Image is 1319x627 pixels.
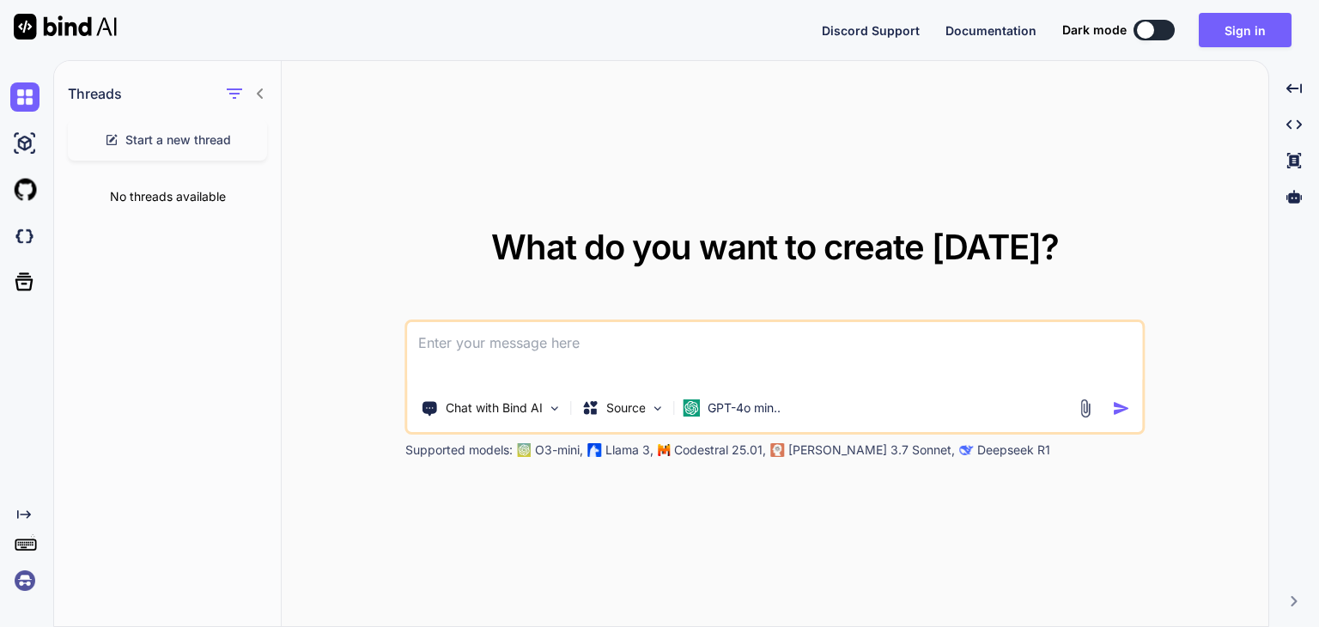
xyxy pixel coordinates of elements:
[54,174,281,219] div: No threads available
[708,399,781,417] p: GPT-4o min..
[10,175,40,204] img: githubLight
[822,21,920,40] button: Discord Support
[977,441,1050,459] p: Deepseek R1
[68,83,122,104] h1: Threads
[1075,399,1095,418] img: attachment
[1062,21,1127,39] span: Dark mode
[605,441,653,459] p: Llama 3,
[125,131,231,149] span: Start a new thread
[606,399,646,417] p: Source
[446,399,543,417] p: Chat with Bind AI
[10,129,40,158] img: ai-studio
[788,441,955,459] p: [PERSON_NAME] 3.7 Sonnet,
[1199,13,1292,47] button: Sign in
[10,566,40,595] img: signin
[684,399,701,417] img: GPT-4o mini
[518,443,532,457] img: GPT-4
[659,444,671,456] img: Mistral-AI
[405,441,513,459] p: Supported models:
[822,23,920,38] span: Discord Support
[945,23,1036,38] span: Documentation
[10,82,40,112] img: chat
[1112,399,1130,417] img: icon
[771,443,785,457] img: claude
[14,14,117,40] img: Bind AI
[10,222,40,251] img: darkCloudIdeIcon
[588,443,602,457] img: Llama2
[651,401,666,416] img: Pick Models
[535,441,583,459] p: O3-mini,
[960,443,974,457] img: claude
[548,401,562,416] img: Pick Tools
[945,21,1036,40] button: Documentation
[674,441,766,459] p: Codestral 25.01,
[491,226,1059,268] span: What do you want to create [DATE]?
